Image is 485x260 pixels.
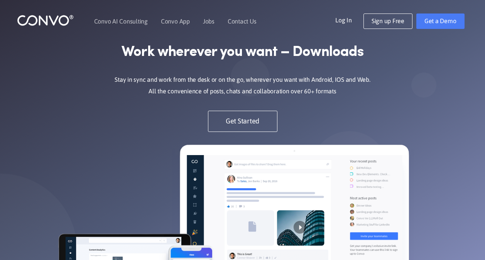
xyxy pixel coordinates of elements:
[17,14,74,26] img: logo_1.png
[94,18,148,24] a: Convo AI Consulting
[363,14,412,29] a: Sign up Free
[335,14,363,26] a: Log In
[203,18,215,24] a: Jobs
[208,111,277,132] a: Get Started
[228,18,257,24] a: Contact Us
[122,44,363,61] strong: Work wherever you want – Downloads
[416,14,465,29] a: Get a Demo
[102,74,384,97] p: Stay in sync and work from the desk or on the go, wherever you want with Android, IOS and Web. Al...
[161,18,190,24] a: Convo App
